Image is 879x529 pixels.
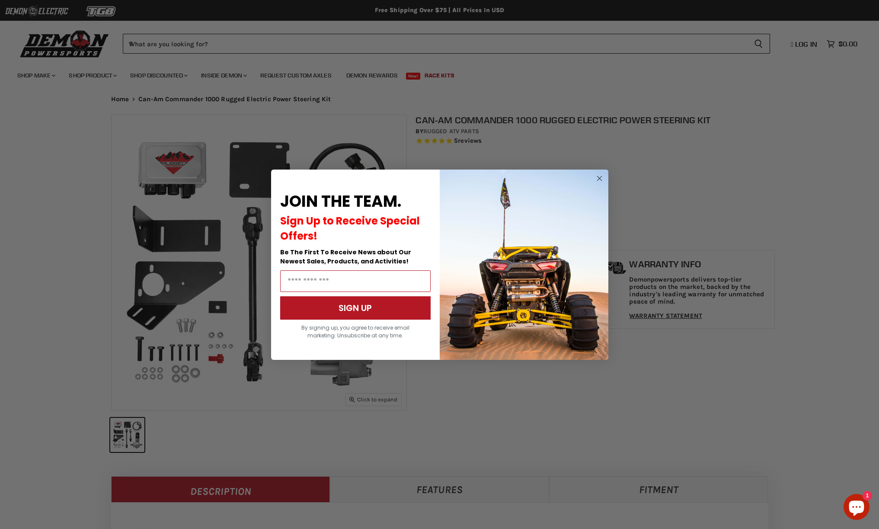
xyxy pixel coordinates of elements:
input: Email Address [280,270,431,292]
span: Be The First To Receive News about Our Newest Sales, Products, and Activities! [280,248,411,266]
inbox-online-store-chat: Shopify online store chat [841,494,872,522]
span: By signing up, you agree to receive email marketing. Unsubscribe at any time. [301,324,409,339]
button: Close dialog [594,173,605,184]
span: Sign Up to Receive Special Offers! [280,214,420,243]
button: SIGN UP [280,296,431,320]
img: a9095488-b6e7-41ba-879d-588abfab540b.jpeg [440,170,608,360]
span: JOIN THE TEAM. [280,190,401,212]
